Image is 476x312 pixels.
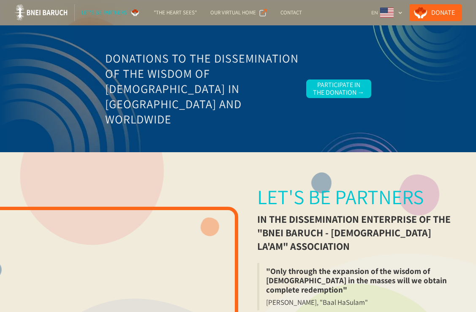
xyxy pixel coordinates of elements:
div: Let's be partners [257,185,424,209]
a: Donate [409,4,462,21]
div: in the dissemination enterprise of the "Bnei Baruch - [DEMOGRAPHIC_DATA] La'am" association [257,212,457,253]
div: EN [368,4,406,21]
blockquote: "Only through the expansion of the wisdom of [DEMOGRAPHIC_DATA] in the masses will we obtain comp... [257,263,457,298]
div: Let's be partners [82,8,127,17]
div: "The Heart Sees" [154,8,197,17]
a: Let's be partners [75,4,147,21]
div: Our Virtual Home [210,8,256,17]
a: Contact [274,4,309,21]
blockquote: [PERSON_NAME], "Baal HaSulam" [257,298,375,310]
a: Our Virtual Home [204,4,274,21]
div: EN [371,8,378,17]
a: "The Heart Sees" [147,4,204,21]
div: Participate in the Donation → [313,81,364,96]
div: Contact [280,8,302,17]
h3: Donations to the Dissemination of the Wisdom of [DEMOGRAPHIC_DATA] in [GEOGRAPHIC_DATA] and World... [105,51,299,127]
